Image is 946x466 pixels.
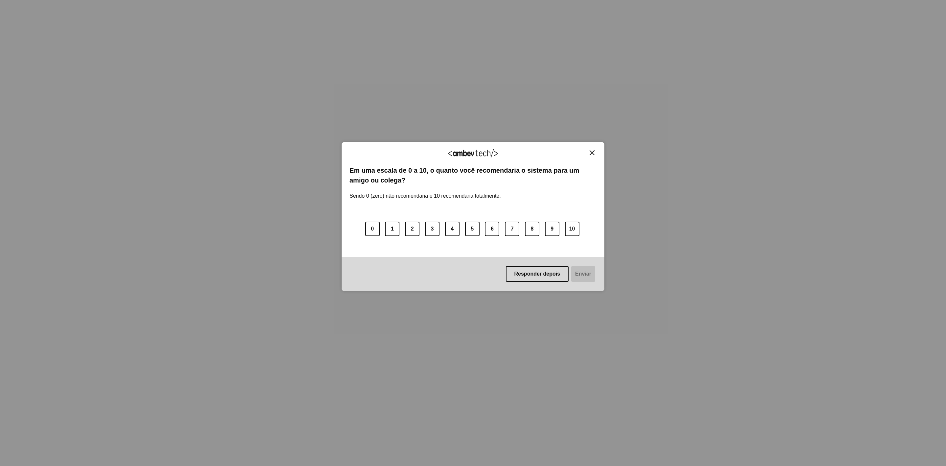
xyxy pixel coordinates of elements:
button: 0 [365,222,380,236]
label: Sendo 0 (zero) não recomendaria e 10 recomendaria totalmente. [349,185,501,199]
button: 2 [405,222,419,236]
button: Responder depois [506,266,569,282]
button: 8 [525,222,539,236]
button: 5 [465,222,480,236]
button: Close [588,150,597,156]
button: 4 [445,222,460,236]
img: Close [590,150,595,155]
button: 7 [505,222,519,236]
button: 10 [565,222,579,236]
label: Em uma escala de 0 a 10, o quanto você recomendaria o sistema para um amigo ou colega? [349,165,597,185]
button: 1 [385,222,399,236]
button: 3 [425,222,439,236]
button: 6 [485,222,499,236]
button: 9 [545,222,559,236]
img: Logo Ambevtech [448,149,498,158]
